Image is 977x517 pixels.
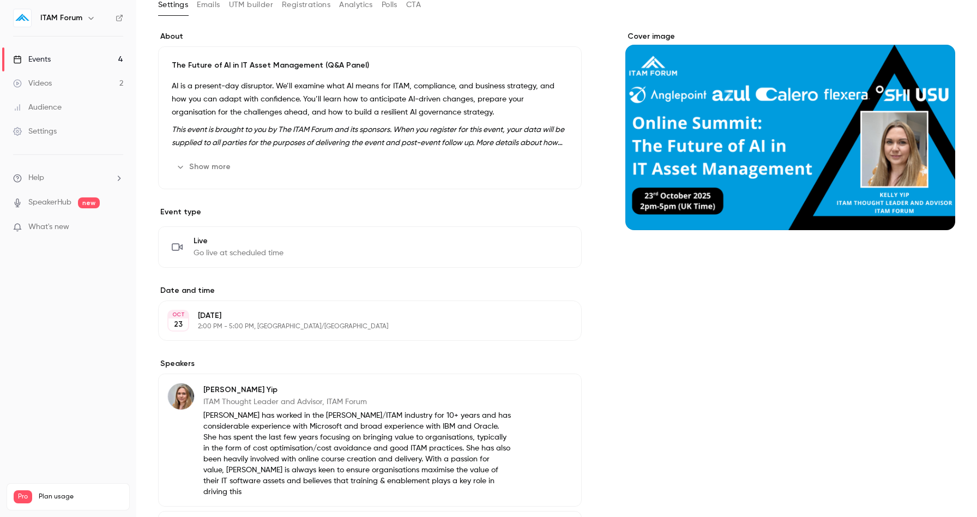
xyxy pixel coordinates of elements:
div: Videos [13,78,52,89]
div: OCT [168,311,188,318]
div: Audience [13,102,62,113]
label: About [158,31,582,42]
section: Cover image [625,31,955,230]
div: Events [13,54,51,65]
span: What's new [28,221,69,233]
img: Kelly Yip [168,383,194,410]
label: Date and time [158,285,582,296]
p: [PERSON_NAME] has worked in the [PERSON_NAME]/ITAM industry for 10+ years and has considerable ex... [203,410,511,497]
p: The Future of AI in IT Asset Management (Q&A Panel) [172,60,568,71]
p: 23 [174,319,183,330]
span: Live [194,236,284,247]
label: Cover image [625,31,955,42]
span: Go live at scheduled time [194,248,284,258]
p: Event type [158,207,582,218]
p: [PERSON_NAME] Yip [203,384,511,395]
button: Show more [172,158,237,176]
div: Settings [13,126,57,137]
span: Pro [14,490,32,503]
span: Help [28,172,44,184]
h6: ITAM Forum [40,13,82,23]
p: ITAM Thought Leader and Advisor, ITAM Forum [203,396,511,407]
em: This event is brought to you by The ITAM Forum and its sponsors. When you register for this event... [172,126,564,160]
iframe: Noticeable Trigger [110,223,123,232]
p: 2:00 PM - 5:00 PM, [GEOGRAPHIC_DATA]/[GEOGRAPHIC_DATA] [198,322,524,331]
label: Speakers [158,358,582,369]
p: AI is a present-day disruptor. We’ll examine what AI means for ITAM, compliance, and business str... [172,80,568,119]
img: ITAM Forum [14,9,31,27]
li: help-dropdown-opener [13,172,123,184]
span: new [78,197,100,208]
a: SpeakerHub [28,197,71,208]
span: Plan usage [39,492,123,501]
div: Kelly Yip[PERSON_NAME] YipITAM Thought Leader and Advisor, ITAM Forum[PERSON_NAME] has worked in ... [158,374,582,507]
p: [DATE] [198,310,524,321]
